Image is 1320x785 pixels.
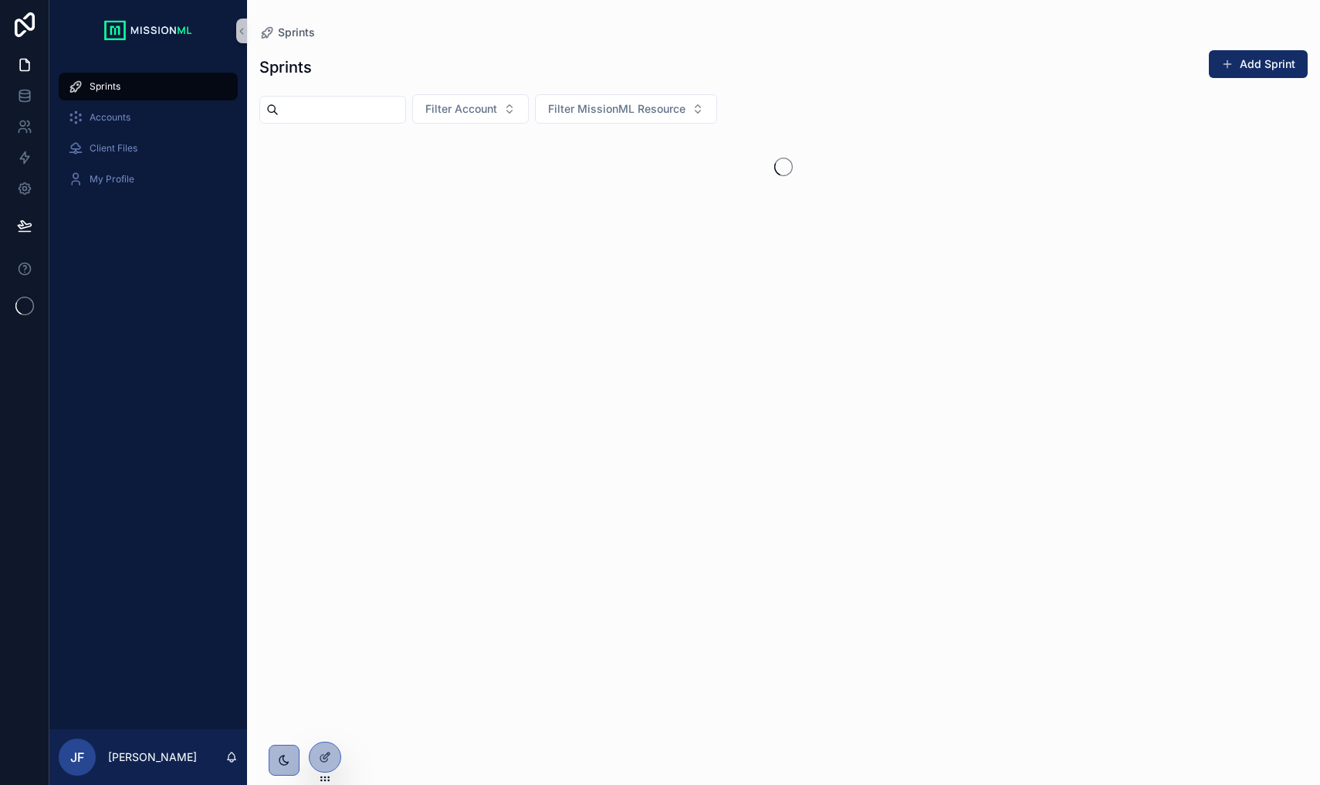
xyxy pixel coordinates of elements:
[548,101,685,117] span: Filter MissionML Resource
[259,25,315,40] a: Sprints
[108,749,197,765] p: [PERSON_NAME]
[278,25,315,40] span: Sprints
[90,142,137,155] span: Client Files
[1209,50,1308,78] button: Add Sprint
[535,94,717,124] button: Select Button
[70,748,84,766] span: JF
[90,80,120,93] span: Sprints
[59,134,238,162] a: Client Files
[412,94,529,124] button: Select Button
[425,101,497,117] span: Filter Account
[49,62,247,729] div: scrollable content
[259,56,312,78] h1: Sprints
[90,173,134,185] span: My Profile
[90,111,130,124] span: Accounts
[59,73,238,100] a: Sprints
[59,104,238,131] a: Accounts
[59,165,238,193] a: My Profile
[103,19,194,43] img: App logo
